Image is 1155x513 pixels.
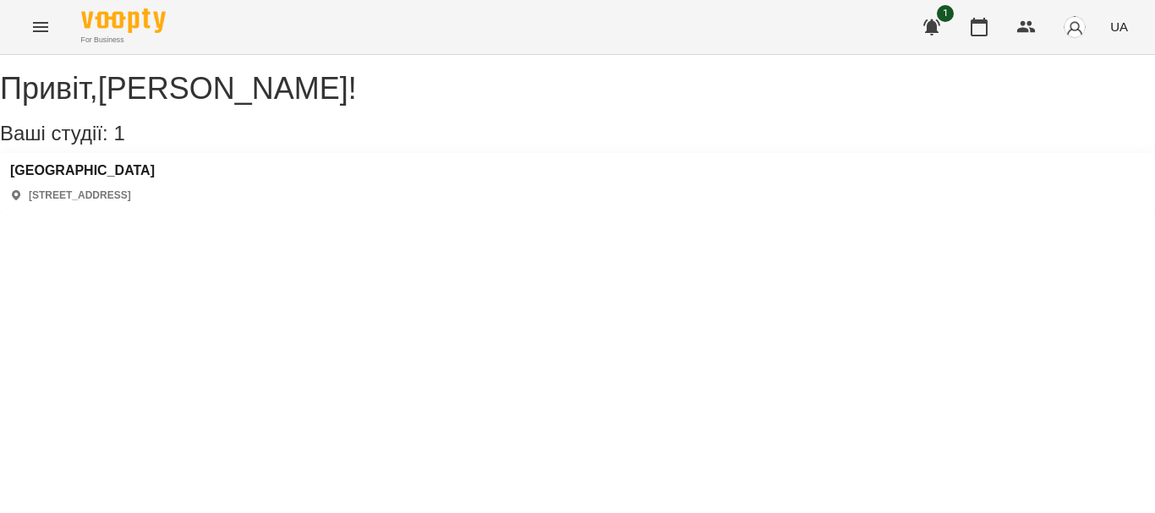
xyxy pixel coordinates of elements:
[1110,18,1128,35] span: UA
[29,188,131,203] p: [STREET_ADDRESS]
[1103,11,1135,42] button: UA
[937,5,954,22] span: 1
[1063,15,1087,39] img: avatar_s.png
[81,8,166,33] img: Voopty Logo
[10,163,155,178] a: [GEOGRAPHIC_DATA]
[20,7,61,47] button: Menu
[81,35,166,46] span: For Business
[113,122,124,145] span: 1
